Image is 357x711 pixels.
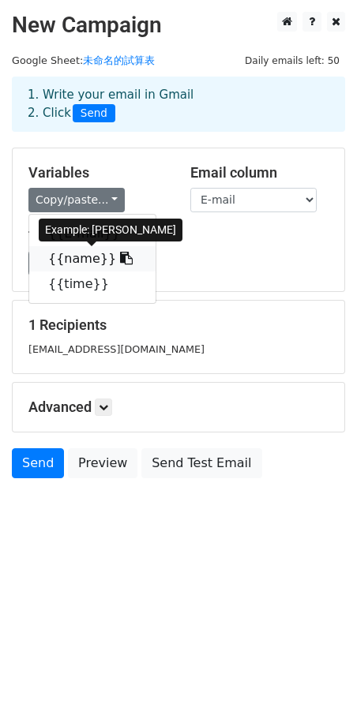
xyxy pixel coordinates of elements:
small: Google Sheet: [12,54,155,66]
a: Send Test Email [141,448,261,478]
a: 未命名的試算表 [83,54,155,66]
small: [EMAIL_ADDRESS][DOMAIN_NAME] [28,343,205,355]
div: 聊天小工具 [278,635,357,711]
h5: Advanced [28,399,329,416]
a: {{time}} [29,271,156,297]
a: Copy/paste... [28,188,125,212]
a: {{name}} [29,246,156,271]
a: Send [12,448,64,478]
a: Daily emails left: 50 [239,54,345,66]
div: Example: [PERSON_NAME] [39,219,182,241]
div: 1. Write your email in Gmail 2. Click [16,86,341,122]
span: Daily emails left: 50 [239,52,345,69]
iframe: Chat Widget [278,635,357,711]
h5: Email column [190,164,329,181]
h2: New Campaign [12,12,345,39]
span: Send [73,104,115,123]
h5: Variables [28,164,167,181]
a: Preview [68,448,137,478]
h5: 1 Recipients [28,316,329,334]
a: {{E-mail}} [29,221,156,246]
